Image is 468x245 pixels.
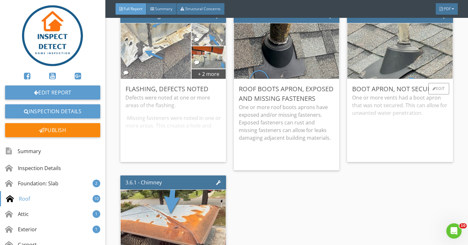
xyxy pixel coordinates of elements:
a: Edit Report [5,85,100,100]
span: 10 [459,223,467,228]
span: Structural Concerns [185,6,221,11]
a: Inspection Details [5,104,100,118]
div: + 2 more [192,69,226,79]
div: Boot Apron, Not Secured [352,84,448,94]
div: Flashing, Defects Noted [125,84,221,94]
div: Inspection Details [5,164,61,172]
span: Summary [155,6,172,11]
div: 3.6.1 - Chimney [125,179,162,186]
span: PDF [444,6,451,11]
img: Logo%20Inspect%20Detect.jpg [22,5,83,66]
span: Full Report [124,6,142,11]
div: 2 [93,180,100,187]
div: Roof Boots Apron, Exposed and Missing fasteners [239,84,334,103]
img: data [68,2,244,100]
img: data [166,11,252,59]
div: Edit [428,83,449,94]
div: 1 [93,226,100,233]
div: Roof [6,195,30,203]
iframe: Intercom live chat [446,223,462,239]
img: data [166,33,252,82]
div: Foundation: Slab [5,180,58,187]
div: 10 [93,195,100,203]
div: Attic [5,210,29,218]
div: Summary [5,146,41,157]
div: Publish [5,123,100,137]
div: 1 [93,210,100,218]
p: One or more roof boots aprons have exposed and/or missing fasteners. Exposed fasteners can rust a... [239,103,334,142]
div: Exterior [5,226,37,233]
